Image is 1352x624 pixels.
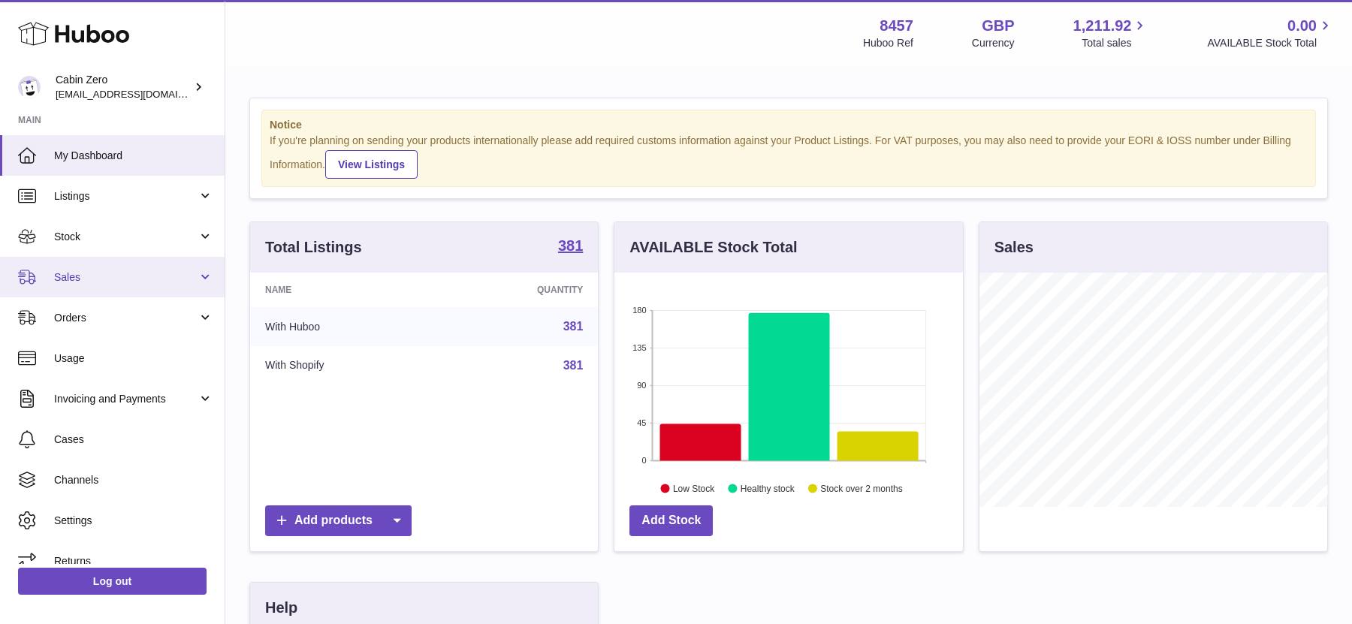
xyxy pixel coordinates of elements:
span: 1,211.92 [1073,16,1132,36]
td: With Huboo [250,307,438,346]
h3: Total Listings [265,237,362,258]
strong: Notice [270,118,1308,132]
span: My Dashboard [54,149,213,163]
a: 1,211.92 Total sales [1073,16,1149,50]
span: AVAILABLE Stock Total [1207,36,1334,50]
strong: GBP [982,16,1014,36]
div: Huboo Ref [863,36,913,50]
span: Orders [54,311,198,325]
span: Stock [54,230,198,244]
h3: Help [265,598,297,618]
div: If you're planning on sending your products internationally please add required customs informati... [270,134,1308,179]
span: Listings [54,189,198,203]
a: 0.00 AVAILABLE Stock Total [1207,16,1334,50]
a: Add Stock [629,505,713,536]
th: Quantity [438,273,599,307]
text: 0 [642,456,647,465]
a: 381 [558,238,583,256]
a: View Listings [325,150,418,179]
span: Returns [54,554,213,568]
img: huboo@cabinzero.com [18,76,41,98]
span: Cases [54,433,213,447]
span: Sales [54,270,198,285]
span: [EMAIL_ADDRESS][DOMAIN_NAME] [56,88,221,100]
td: With Shopify [250,346,438,385]
a: 381 [563,359,584,372]
span: Total sales [1082,36,1148,50]
h3: Sales [994,237,1034,258]
th: Name [250,273,438,307]
text: 180 [632,306,646,315]
a: 381 [563,320,584,333]
a: Add products [265,505,412,536]
text: 90 [638,381,647,390]
text: Stock over 2 months [821,483,903,493]
span: Invoicing and Payments [54,392,198,406]
strong: 8457 [880,16,913,36]
text: Healthy stock [741,483,795,493]
text: 45 [638,418,647,427]
span: Channels [54,473,213,487]
span: 0.00 [1287,16,1317,36]
div: Cabin Zero [56,73,191,101]
text: 135 [632,343,646,352]
h3: AVAILABLE Stock Total [629,237,797,258]
div: Currency [972,36,1015,50]
span: Usage [54,351,213,366]
span: Settings [54,514,213,528]
strong: 381 [558,238,583,253]
text: Low Stock [673,483,715,493]
a: Log out [18,568,207,595]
